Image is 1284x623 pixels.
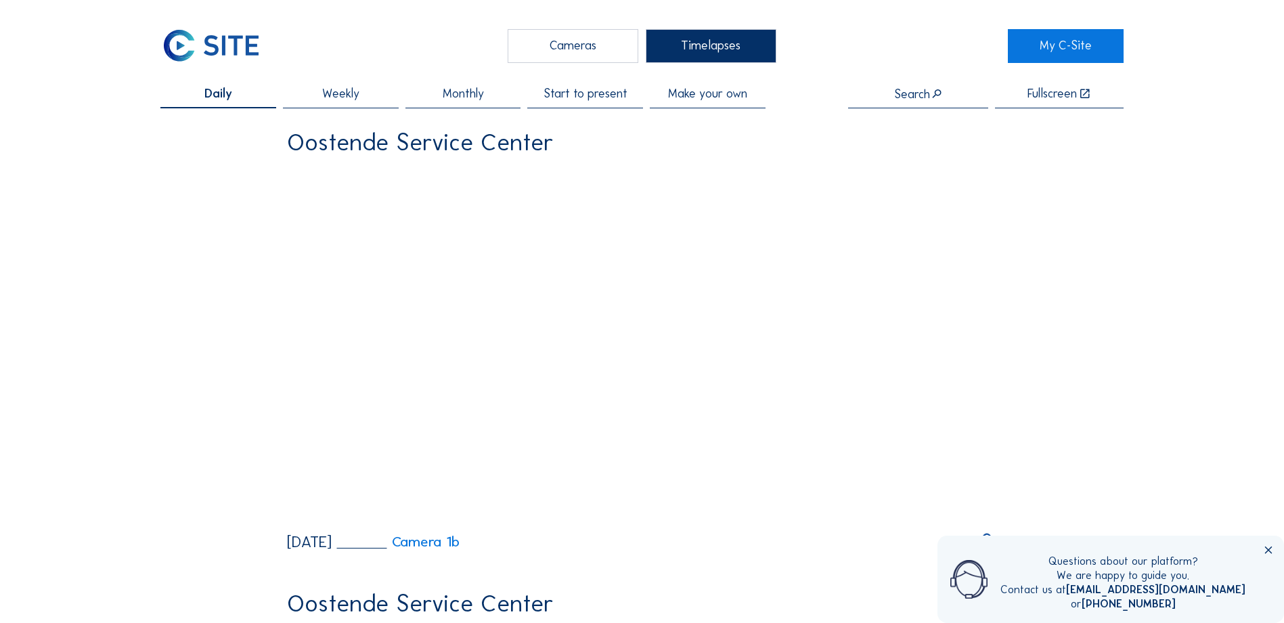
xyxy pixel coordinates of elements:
[950,555,988,605] img: operator
[1000,597,1245,611] div: or
[1027,88,1077,101] div: Fullscreen
[1066,583,1245,596] a: [EMAIL_ADDRESS][DOMAIN_NAME]
[322,88,359,100] span: Weekly
[443,88,484,100] span: Monthly
[1000,555,1245,569] div: Questions about our platform?
[1000,583,1245,597] div: Contact us at
[337,535,460,550] a: Camera 1b
[287,131,554,155] div: Oostende Service Center
[287,592,554,616] div: Oostende Service Center
[1008,29,1124,63] a: My C-Site
[508,29,638,63] div: Cameras
[544,88,627,100] span: Start to present
[160,29,276,63] a: C-SITE Logo
[1082,597,1176,610] a: [PHONE_NUMBER]
[160,29,261,63] img: C-SITE Logo
[204,88,232,100] span: Daily
[1000,569,1245,583] div: We are happy to guide you.
[287,534,332,550] div: [DATE]
[646,29,776,63] div: Timelapses
[668,88,747,100] span: Make your own
[287,166,997,521] video: Your browser does not support the video tag.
